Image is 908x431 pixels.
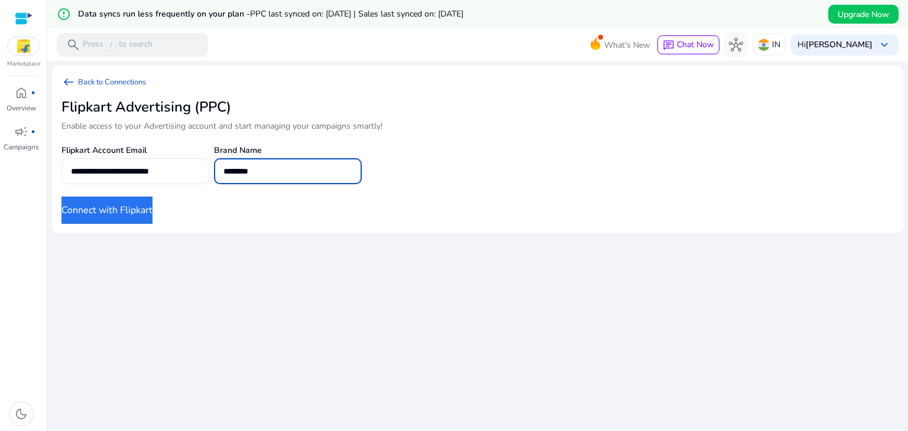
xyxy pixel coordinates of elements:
span: campaign [14,125,28,139]
img: in.svg [758,39,770,51]
h2: Flipkart Advertising (PPC) [61,99,617,116]
button: Upgrade Now [828,5,899,24]
span: fiber_manual_record [31,129,35,134]
a: arrow_left_altBack to Connections [61,75,155,89]
span: hub [729,38,743,52]
button: Connect with Flipkart [61,197,153,224]
p: Marketplace [7,60,40,68]
p: Enable access to your Advertising account and start managing your campaigns smartly! [61,120,617,142]
button: chatChat Now [657,35,719,54]
span: dark_mode [14,407,28,421]
h5: Flipkart Account Email [61,146,209,156]
p: Hi [797,41,873,49]
span: Chat Now [677,39,714,50]
p: Press to search [83,38,153,51]
p: IN [772,34,780,55]
span: chat [663,40,674,51]
span: What's New [604,35,650,55]
span: keyboard_arrow_down [877,38,891,52]
span: Upgrade Now [838,8,889,21]
span: search [66,38,80,52]
b: [PERSON_NAME] [806,39,873,50]
span: fiber_manual_record [31,90,35,95]
p: Campaigns [4,142,39,152]
span: home [14,86,28,100]
h5: Brand Name [214,146,362,156]
span: PPC last synced on: [DATE] | Sales last synced on: [DATE] [250,8,463,19]
p: Overview [7,103,36,113]
span: / [106,38,116,51]
img: flipkart.svg [8,37,40,55]
h5: Data syncs run less frequently on your plan - [78,9,463,19]
button: hub [724,33,748,57]
mat-icon: error_outline [57,7,71,21]
span: arrow_left_alt [61,75,76,89]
